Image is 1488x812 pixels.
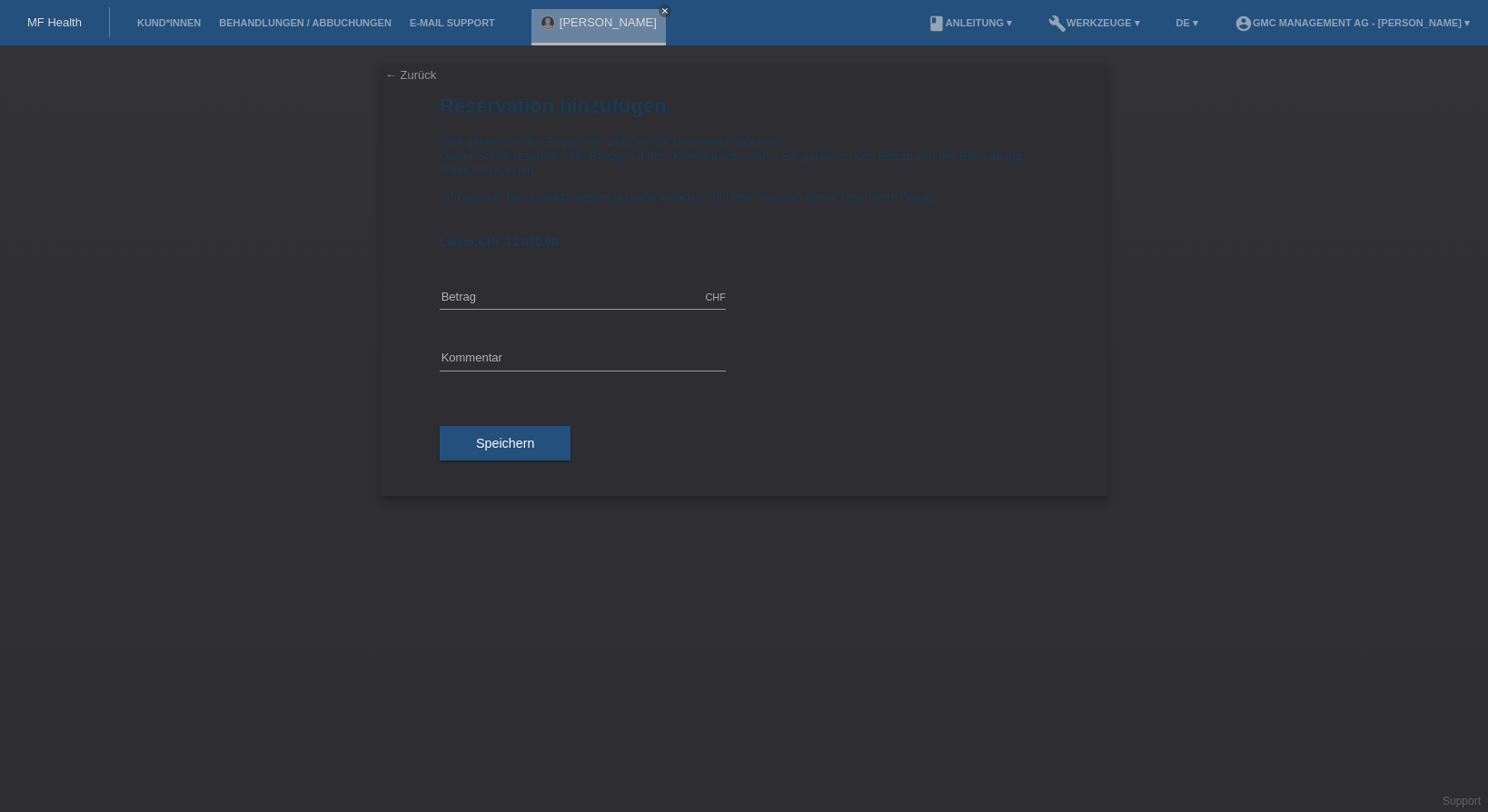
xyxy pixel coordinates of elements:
a: MF Health [27,15,82,29]
a: ← Zurück [385,68,436,82]
a: Behandlungen / Abbuchungen [210,17,401,28]
button: Speichern [440,426,570,460]
div: CHF [705,292,726,302]
i: build [1048,15,1066,33]
b: Limite: [440,235,558,249]
h1: Reservation hinzufügen [440,94,1048,117]
i: close [660,6,670,15]
a: Support [1443,795,1481,807]
i: account_circle [1235,15,1253,33]
a: Kund*innen [128,17,210,28]
a: buildWerkzeuge ▾ [1039,17,1149,28]
i: book [928,15,946,33]
a: bookAnleitung ▾ [918,17,1021,28]
a: DE ▾ [1167,17,1207,28]
a: account_circleGMC Management AG - [PERSON_NAME] ▾ [1225,17,1479,28]
a: [PERSON_NAME] [560,15,657,29]
span: Speichern [476,436,534,451]
span: CHF 12'000.00 [479,235,559,249]
a: E-Mail Support [401,17,504,28]
div: Bitte geben Sie den Betrag ein, welchen Sie reservieren möchten. Dieser Schritt reserviert den Be... [440,135,1048,217]
a: close [659,5,671,17]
